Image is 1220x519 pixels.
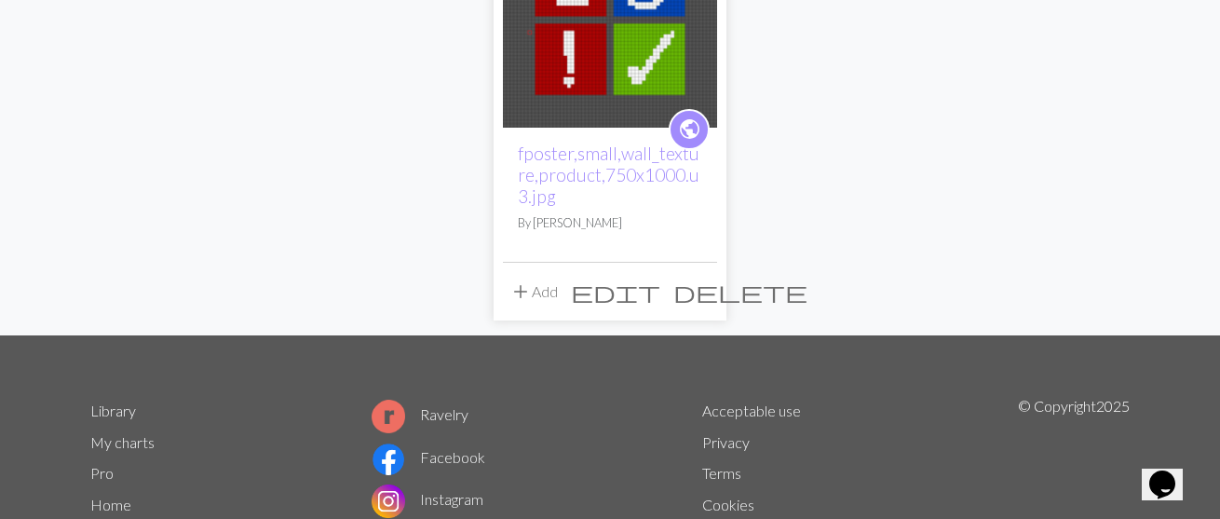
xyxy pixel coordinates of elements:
[518,143,699,207] a: fposter,small,wall_texture,product,750x1000.u3.jpg
[90,433,155,451] a: My charts
[702,402,801,419] a: Acceptable use
[571,280,660,303] i: Edit
[564,274,667,309] button: Edit
[702,433,750,451] a: Privacy
[669,109,710,150] a: public
[372,448,485,466] a: Facebook
[678,115,701,143] span: public
[372,485,405,518] img: Instagram logo
[90,496,131,513] a: Home
[667,274,814,309] button: Delete
[509,279,532,305] span: add
[372,405,468,423] a: Ravelry
[678,111,701,148] i: public
[702,496,754,513] a: Cookies
[503,9,717,27] a: Ao3
[372,490,483,508] a: Instagram
[518,214,702,232] p: By [PERSON_NAME]
[702,464,741,482] a: Terms
[673,279,807,305] span: delete
[1142,444,1201,500] iframe: chat widget
[90,464,114,482] a: Pro
[571,279,660,305] span: edit
[503,274,564,309] button: Add
[372,400,405,433] img: Ravelry logo
[90,402,136,419] a: Library
[372,443,405,476] img: Facebook logo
